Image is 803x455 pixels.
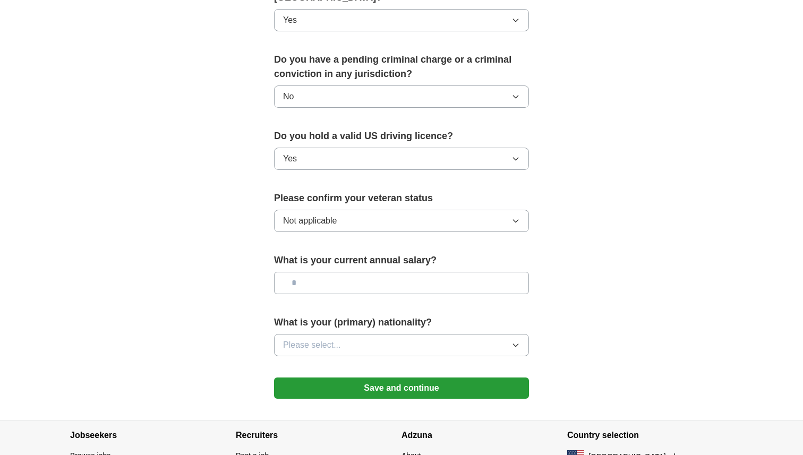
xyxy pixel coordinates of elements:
label: Do you have a pending criminal charge or a criminal conviction in any jurisdiction? [274,53,529,81]
h4: Country selection [567,420,733,450]
span: No [283,90,294,103]
button: Not applicable [274,210,529,232]
label: What is your current annual salary? [274,253,529,268]
button: Please select... [274,334,529,356]
span: Yes [283,14,297,27]
button: No [274,85,529,108]
button: Save and continue [274,377,529,399]
span: Yes [283,152,297,165]
button: Yes [274,9,529,31]
button: Yes [274,148,529,170]
span: Please select... [283,339,341,351]
label: Please confirm your veteran status [274,191,529,205]
label: Do you hold a valid US driving licence? [274,129,529,143]
span: Not applicable [283,214,337,227]
label: What is your (primary) nationality? [274,315,529,330]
